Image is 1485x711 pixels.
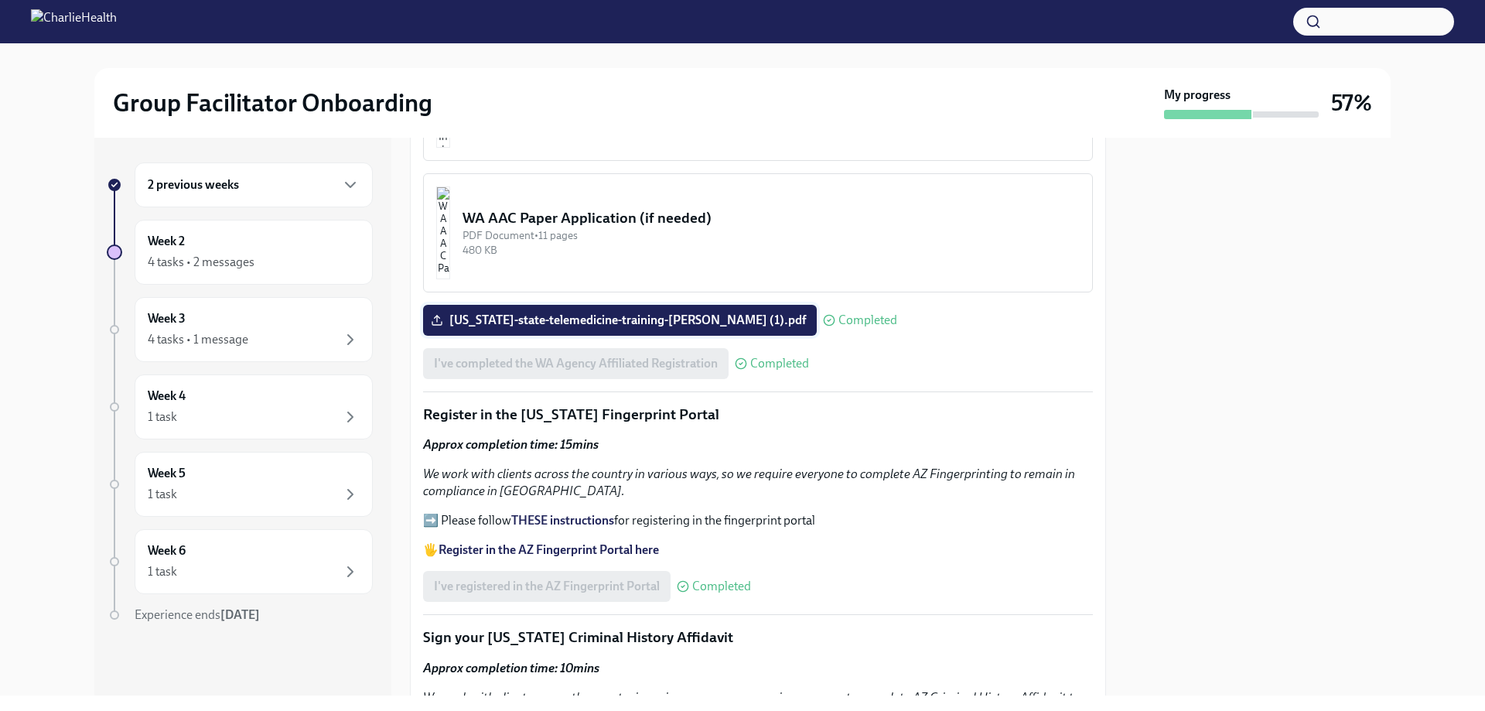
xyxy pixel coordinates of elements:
[148,563,177,580] div: 1 task
[436,186,450,279] img: WA AAC Paper Application (if needed)
[107,220,373,285] a: Week 24 tasks • 2 messages
[511,513,614,528] a: THESE instructions
[439,542,659,557] a: Register in the AZ Fingerprint Portal here
[423,512,1093,529] p: ➡️ Please follow for registering in the fingerprint portal
[423,661,599,675] strong: Approx completion time: 10mins
[148,408,177,426] div: 1 task
[423,305,817,336] label: [US_STATE]-state-telemedicine-training-[PERSON_NAME] (1).pdf
[148,176,239,193] h6: 2 previous weeks
[135,607,260,622] span: Experience ends
[148,542,186,559] h6: Week 6
[1164,87,1231,104] strong: My progress
[148,388,186,405] h6: Week 4
[750,357,809,370] span: Completed
[434,313,806,328] span: [US_STATE]-state-telemedicine-training-[PERSON_NAME] (1).pdf
[31,9,117,34] img: CharlieHealth
[692,580,751,593] span: Completed
[107,374,373,439] a: Week 41 task
[135,162,373,207] div: 2 previous weeks
[463,243,1080,258] div: 480 KB
[220,607,260,622] strong: [DATE]
[148,254,254,271] div: 4 tasks • 2 messages
[423,542,1093,559] p: 🖐️
[423,627,1093,648] p: Sign your [US_STATE] Criminal History Affidavit
[423,467,1075,498] em: We work with clients across the country in various ways, so we require everyone to complete AZ Fi...
[148,233,185,250] h6: Week 2
[107,529,373,594] a: Week 61 task
[463,228,1080,243] div: PDF Document • 11 pages
[423,173,1093,292] button: WA AAC Paper Application (if needed)PDF Document•11 pages480 KB
[107,297,373,362] a: Week 34 tasks • 1 message
[107,452,373,517] a: Week 51 task
[113,87,432,118] h2: Group Facilitator Onboarding
[148,486,177,503] div: 1 task
[148,310,186,327] h6: Week 3
[463,208,1080,228] div: WA AAC Paper Application (if needed)
[148,465,186,482] h6: Week 5
[1331,89,1372,117] h3: 57%
[423,405,1093,425] p: Register in the [US_STATE] Fingerprint Portal
[148,331,248,348] div: 4 tasks • 1 message
[423,437,599,452] strong: Approx completion time: 15mins
[838,314,897,326] span: Completed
